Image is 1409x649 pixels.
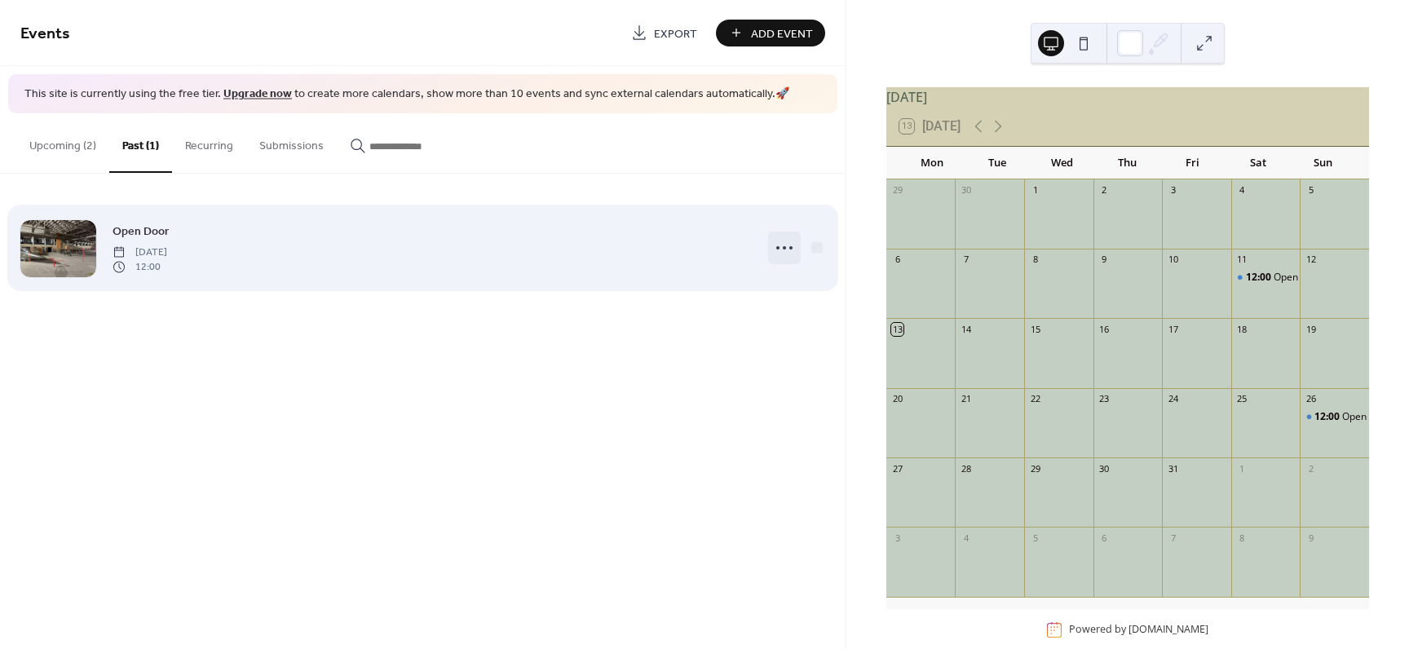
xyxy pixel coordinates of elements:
[751,25,813,42] span: Add Event
[113,223,169,240] span: Open Door
[886,87,1369,107] div: [DATE]
[960,184,972,196] div: 30
[965,147,1030,179] div: Tue
[1300,410,1369,424] div: Open Door
[20,18,70,50] span: Events
[113,245,167,259] span: [DATE]
[1098,532,1111,544] div: 6
[1167,393,1179,405] div: 24
[1305,184,1317,196] div: 5
[1167,532,1179,544] div: 7
[1305,393,1317,405] div: 26
[1029,184,1041,196] div: 1
[960,462,972,475] div: 28
[1236,532,1248,544] div: 8
[1098,462,1111,475] div: 30
[1029,254,1041,266] div: 8
[1167,254,1179,266] div: 10
[1236,323,1248,335] div: 18
[899,147,965,179] div: Mon
[1167,184,1179,196] div: 3
[716,20,825,46] button: Add Event
[1167,462,1179,475] div: 31
[24,86,789,103] span: This site is currently using the free tier. to create more calendars, show more than 10 events an...
[654,25,697,42] span: Export
[1314,410,1342,424] span: 12:00
[1029,532,1041,544] div: 5
[172,113,246,171] button: Recurring
[1305,323,1317,335] div: 19
[1342,410,1392,424] div: Open Door
[1098,254,1111,266] div: 9
[1305,462,1317,475] div: 2
[1274,271,1323,285] div: Open Door
[1098,393,1111,405] div: 23
[113,260,167,275] span: 12:00
[1305,532,1317,544] div: 9
[619,20,709,46] a: Export
[960,532,972,544] div: 4
[960,323,972,335] div: 14
[891,323,903,335] div: 13
[1291,147,1356,179] div: Sun
[891,462,903,475] div: 27
[1098,323,1111,335] div: 16
[109,113,172,173] button: Past (1)
[1305,254,1317,266] div: 12
[1029,323,1041,335] div: 15
[1231,271,1301,285] div: Open Door
[113,222,169,241] a: Open Door
[1129,623,1208,637] a: [DOMAIN_NAME]
[891,393,903,405] div: 20
[1029,462,1041,475] div: 29
[1236,462,1248,475] div: 1
[891,184,903,196] div: 29
[1030,147,1095,179] div: Wed
[1029,393,1041,405] div: 22
[1236,184,1248,196] div: 4
[1226,147,1291,179] div: Sat
[891,532,903,544] div: 3
[1167,323,1179,335] div: 17
[1069,623,1208,637] div: Powered by
[1236,254,1248,266] div: 11
[246,113,337,171] button: Submissions
[1098,184,1111,196] div: 2
[1160,147,1226,179] div: Fri
[16,113,109,171] button: Upcoming (2)
[960,393,972,405] div: 21
[223,83,292,105] a: Upgrade now
[1246,271,1274,285] span: 12:00
[891,254,903,266] div: 6
[1095,147,1160,179] div: Thu
[960,254,972,266] div: 7
[1236,393,1248,405] div: 25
